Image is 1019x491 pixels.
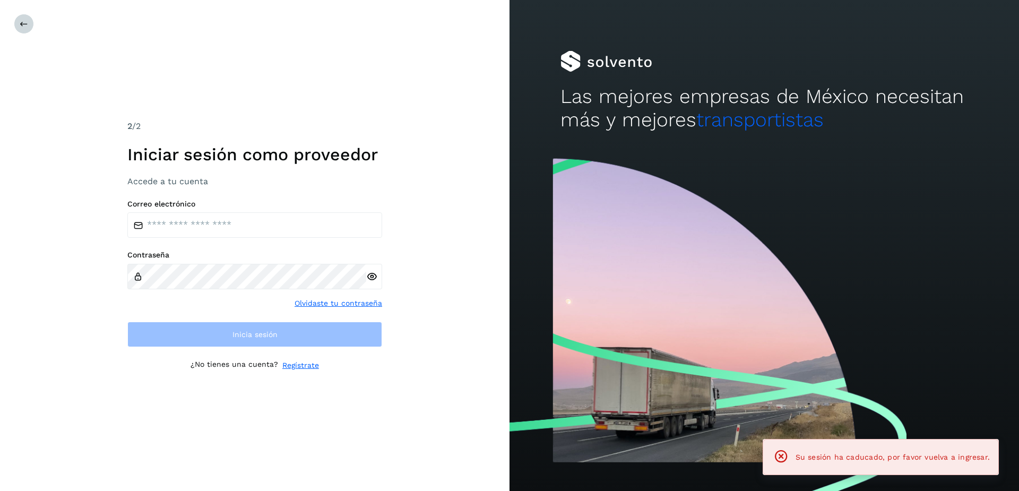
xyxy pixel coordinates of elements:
[127,121,132,131] span: 2
[127,322,382,347] button: Inicia sesión
[696,108,824,131] span: transportistas
[127,251,382,260] label: Contraseña
[232,331,278,338] span: Inicia sesión
[282,360,319,371] a: Regístrate
[127,176,382,186] h3: Accede a tu cuenta
[295,298,382,309] a: Olvidaste tu contraseña
[127,144,382,165] h1: Iniciar sesión como proveedor
[796,453,990,461] span: Su sesión ha caducado, por favor vuelva a ingresar.
[560,85,968,132] h2: Las mejores empresas de México necesitan más y mejores
[127,200,382,209] label: Correo electrónico
[127,120,382,133] div: /2
[191,360,278,371] p: ¿No tienes una cuenta?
